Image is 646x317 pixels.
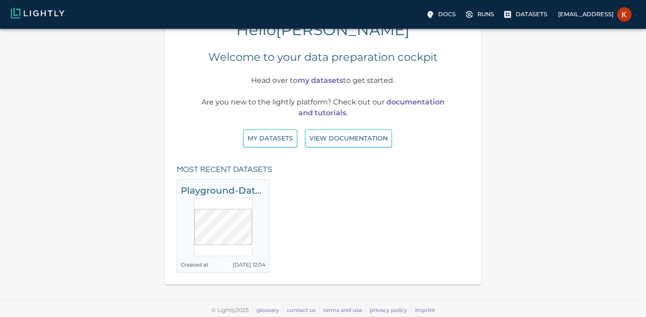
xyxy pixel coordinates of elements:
[305,134,392,142] a: View documentation
[298,76,343,85] a: my datasets
[477,10,494,18] p: Runs
[181,262,209,268] small: Created at
[323,307,362,313] a: terms and use
[198,97,448,118] p: Are you new to the lightly platform? Check out our .
[243,129,298,148] button: My Datasets
[11,8,64,18] img: Lightly
[211,307,249,313] span: © Lightly 2025
[243,134,298,142] a: My Datasets
[257,307,279,313] a: glossary
[424,7,459,22] label: Docs
[208,50,438,64] h5: Welcome to your data preparation cockpit
[172,20,474,39] h4: Hello [PERSON_NAME]
[554,5,635,24] label: [EMAIL_ADDRESS]Kas Szatylowicz
[370,307,407,313] a: privacy policy
[617,7,632,22] img: Kas Szatylowicz
[463,7,498,22] label: Runs
[516,10,547,18] p: Datasets
[501,7,551,22] label: Datasets
[438,10,456,18] p: Docs
[287,307,316,313] a: contact us
[198,75,448,86] p: Head over to to get started.
[177,163,272,177] h6: Most recent datasets
[233,262,266,268] small: [DATE] 12:04
[305,129,392,148] button: View documentation
[181,183,266,198] h6: Playground-Dataset-Udacity
[415,307,435,313] a: imprint
[558,10,614,18] p: [EMAIL_ADDRESS]
[177,179,270,273] a: Playground-Dataset-UdacityCreated at[DATE] 12:04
